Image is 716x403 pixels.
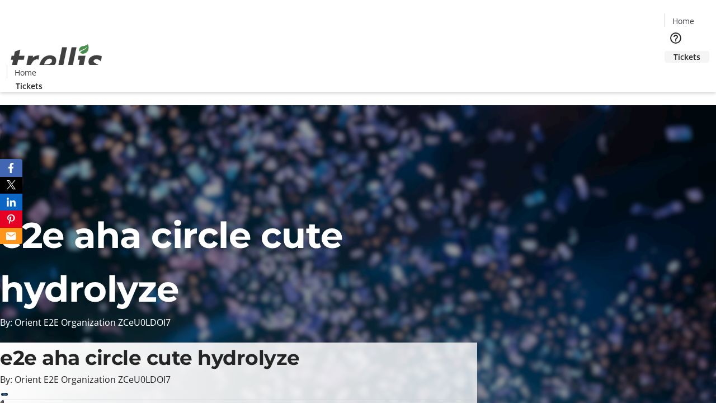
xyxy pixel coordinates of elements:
[665,15,701,27] a: Home
[15,67,36,78] span: Home
[672,15,694,27] span: Home
[665,51,709,63] a: Tickets
[665,63,687,85] button: Cart
[665,27,687,49] button: Help
[673,51,700,63] span: Tickets
[7,32,106,88] img: Orient E2E Organization ZCeU0LDOI7's Logo
[7,67,43,78] a: Home
[7,80,51,92] a: Tickets
[16,80,43,92] span: Tickets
